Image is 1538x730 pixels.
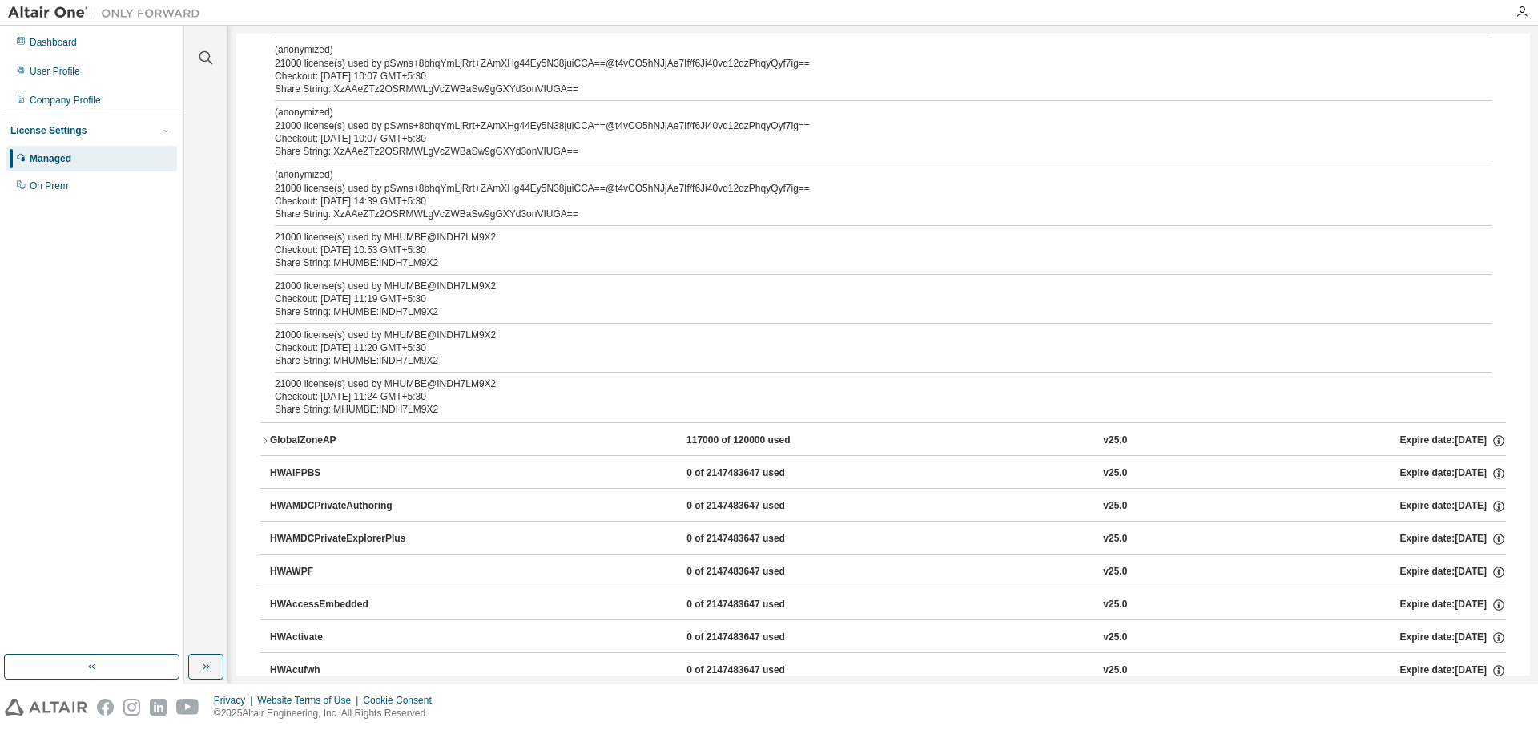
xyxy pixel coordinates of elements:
div: 0 of 2147483647 used [686,631,831,645]
div: Share String: XzAAeZTz2OSRMWLgVcZWBaSw9gGXYd3onVIUGA== [275,83,1453,95]
div: Checkout: [DATE] 11:24 GMT+5:30 [275,390,1453,403]
img: youtube.svg [176,699,199,716]
div: Expire date: [DATE] [1400,434,1506,448]
img: facebook.svg [97,699,114,716]
div: Checkout: [DATE] 10:07 GMT+5:30 [275,132,1453,145]
div: v25.0 [1103,598,1127,612]
div: License Settings [10,124,87,137]
div: Share String: XzAAeZTz2OSRMWLgVcZWBaSw9gGXYd3onVIUGA== [275,208,1453,220]
div: Checkout: [DATE] 10:07 GMT+5:30 [275,70,1453,83]
img: Altair One [8,5,208,21]
div: Share String: MHUMBE:INDH7LM9X2 [275,354,1453,367]
div: 0 of 2147483647 used [686,598,831,612]
div: Expire date: [DATE] [1400,466,1506,481]
div: v25.0 [1103,532,1127,546]
div: Company Profile [30,94,101,107]
div: 0 of 2147483647 used [686,499,831,514]
p: (anonymized) [275,168,1453,182]
div: Share String: MHUMBE:INDH7LM9X2 [275,403,1453,416]
div: 0 of 2147483647 used [686,663,831,678]
div: v25.0 [1103,466,1127,481]
div: GlobalZoneAP [270,434,414,448]
div: Checkout: [DATE] 11:19 GMT+5:30 [275,292,1453,305]
div: Dashboard [30,36,77,49]
div: HWActivate [270,631,414,645]
button: HWAccessEmbedded0 of 2147483647 usedv25.0Expire date:[DATE] [270,587,1506,623]
button: HWActivate0 of 2147483647 usedv25.0Expire date:[DATE] [270,620,1506,655]
div: v25.0 [1103,499,1127,514]
div: HWAIFPBS [270,466,414,481]
div: User Profile [30,65,80,78]
div: 117000 of 120000 used [686,434,831,448]
div: Checkout: [DATE] 10:53 GMT+5:30 [275,244,1453,256]
div: HWAccessEmbedded [270,598,414,612]
div: HWAMDCPrivateAuthoring [270,499,414,514]
div: 21000 license(s) used by pSwns+8bhqYmLjRrt+ZAmXHg44Ey5N38juiCCA==@t4vCO5hNJjAe7If/f6Ji40vd12dzPhq... [275,43,1453,70]
div: 21000 license(s) used by pSwns+8bhqYmLjRrt+ZAmXHg44Ey5N38juiCCA==@t4vCO5hNJjAe7If/f6Ji40vd12dzPhq... [275,168,1453,195]
div: v25.0 [1103,631,1127,645]
button: HWAIFPBS0 of 2147483647 usedv25.0Expire date:[DATE] [270,456,1506,491]
button: HWAMDCPrivateExplorerPlus0 of 2147483647 usedv25.0Expire date:[DATE] [270,522,1506,557]
div: 0 of 2147483647 used [686,532,831,546]
div: Cookie Consent [363,694,441,707]
div: 21000 license(s) used by MHUMBE@INDH7LM9X2 [275,231,1453,244]
div: Expire date: [DATE] [1400,631,1506,645]
div: Expire date: [DATE] [1400,663,1506,678]
button: HWAWPF0 of 2147483647 usedv25.0Expire date:[DATE] [270,555,1506,590]
div: Privacy [214,694,257,707]
div: HWAMDCPrivateExplorerPlus [270,532,414,546]
div: v25.0 [1103,663,1127,678]
button: GlobalZoneAP117000 of 120000 usedv25.0Expire date:[DATE] [260,423,1506,458]
div: Checkout: [DATE] 14:39 GMT+5:30 [275,195,1453,208]
div: Expire date: [DATE] [1400,565,1506,579]
div: HWAcufwh [270,663,414,678]
img: altair_logo.svg [5,699,87,716]
button: HWAcufwh0 of 2147483647 usedv25.0Expire date:[DATE] [270,653,1506,688]
div: Checkout: [DATE] 11:20 GMT+5:30 [275,341,1453,354]
div: Website Terms of Use [257,694,363,707]
div: 0 of 2147483647 used [686,565,831,579]
div: 21000 license(s) used by pSwns+8bhqYmLjRrt+ZAmXHg44Ey5N38juiCCA==@t4vCO5hNJjAe7If/f6Ji40vd12dzPhq... [275,106,1453,132]
div: HWAWPF [270,565,414,579]
p: (anonymized) [275,43,1453,57]
div: Share String: XzAAeZTz2OSRMWLgVcZWBaSw9gGXYd3onVIUGA== [275,145,1453,158]
div: Share String: MHUMBE:INDH7LM9X2 [275,256,1453,269]
div: Share String: MHUMBE:INDH7LM9X2 [275,305,1453,318]
div: On Prem [30,179,68,192]
p: (anonymized) [275,106,1453,119]
div: 21000 license(s) used by MHUMBE@INDH7LM9X2 [275,280,1453,292]
button: HWAMDCPrivateAuthoring0 of 2147483647 usedv25.0Expire date:[DATE] [270,489,1506,524]
img: linkedin.svg [150,699,167,716]
div: 21000 license(s) used by MHUMBE@INDH7LM9X2 [275,377,1453,390]
img: instagram.svg [123,699,140,716]
div: v25.0 [1103,434,1127,448]
div: v25.0 [1103,565,1127,579]
div: Expire date: [DATE] [1400,499,1506,514]
div: Expire date: [DATE] [1400,598,1506,612]
div: Expire date: [DATE] [1400,532,1506,546]
p: © 2025 Altair Engineering, Inc. All Rights Reserved. [214,707,441,720]
div: 21000 license(s) used by MHUMBE@INDH7LM9X2 [275,329,1453,341]
div: Managed [30,152,71,165]
div: 0 of 2147483647 used [686,466,831,481]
